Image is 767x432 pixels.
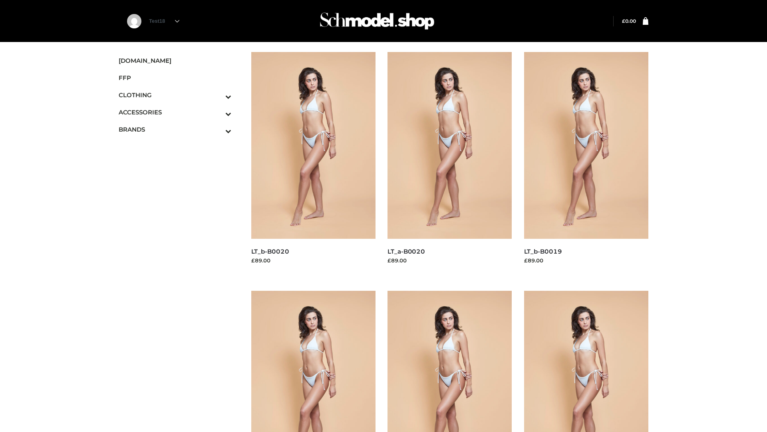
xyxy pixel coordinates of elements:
button: Toggle Submenu [203,104,231,121]
a: Read more [524,266,554,272]
a: Read more [387,266,417,272]
a: ACCESSORIESToggle Submenu [119,104,231,121]
span: £ [622,18,625,24]
button: Toggle Submenu [203,86,231,104]
a: LT_a-B0020 [387,248,425,255]
div: £89.00 [524,256,649,264]
button: Toggle Submenu [203,121,231,138]
span: ACCESSORIES [119,108,231,117]
a: CLOTHINGToggle Submenu [119,86,231,104]
a: FFP [119,69,231,86]
a: LT_b-B0020 [251,248,289,255]
a: Read more [251,266,281,272]
span: BRANDS [119,125,231,134]
bdi: 0.00 [622,18,636,24]
span: [DOMAIN_NAME] [119,56,231,65]
a: BRANDSToggle Submenu [119,121,231,138]
img: Schmodel Admin 964 [317,5,437,37]
a: LT_b-B0019 [524,248,562,255]
span: FFP [119,73,231,82]
span: CLOTHING [119,90,231,100]
div: £89.00 [387,256,512,264]
a: Test18 [149,18,179,24]
a: £0.00 [622,18,636,24]
a: [DOMAIN_NAME] [119,52,231,69]
div: £89.00 [251,256,376,264]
